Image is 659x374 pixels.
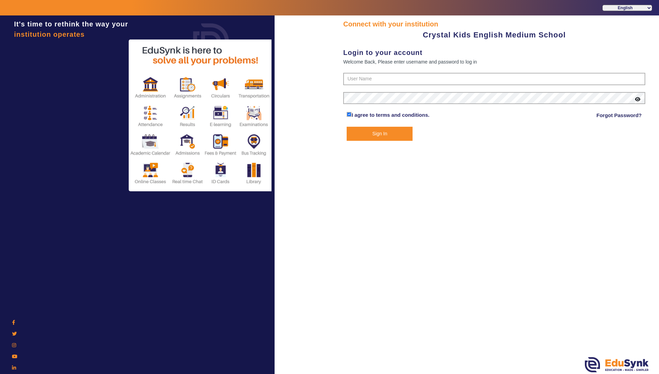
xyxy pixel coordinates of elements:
img: login.png [185,15,237,67]
div: Crystal Kids English Medium School [343,29,645,41]
span: It's time to rethink the way your [14,20,128,28]
div: Welcome Back, Please enter username and password to log in [343,58,645,66]
img: edusynk.png [585,357,649,372]
input: User Name [343,73,645,85]
button: Sign In [347,127,413,141]
img: login2.png [129,39,273,191]
a: Forgot Password? [597,111,642,120]
div: Login to your account [343,47,645,58]
a: I agree to terms and conditions. [351,112,429,118]
span: institution operates [14,31,85,38]
div: Connect with your institution [343,19,645,29]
